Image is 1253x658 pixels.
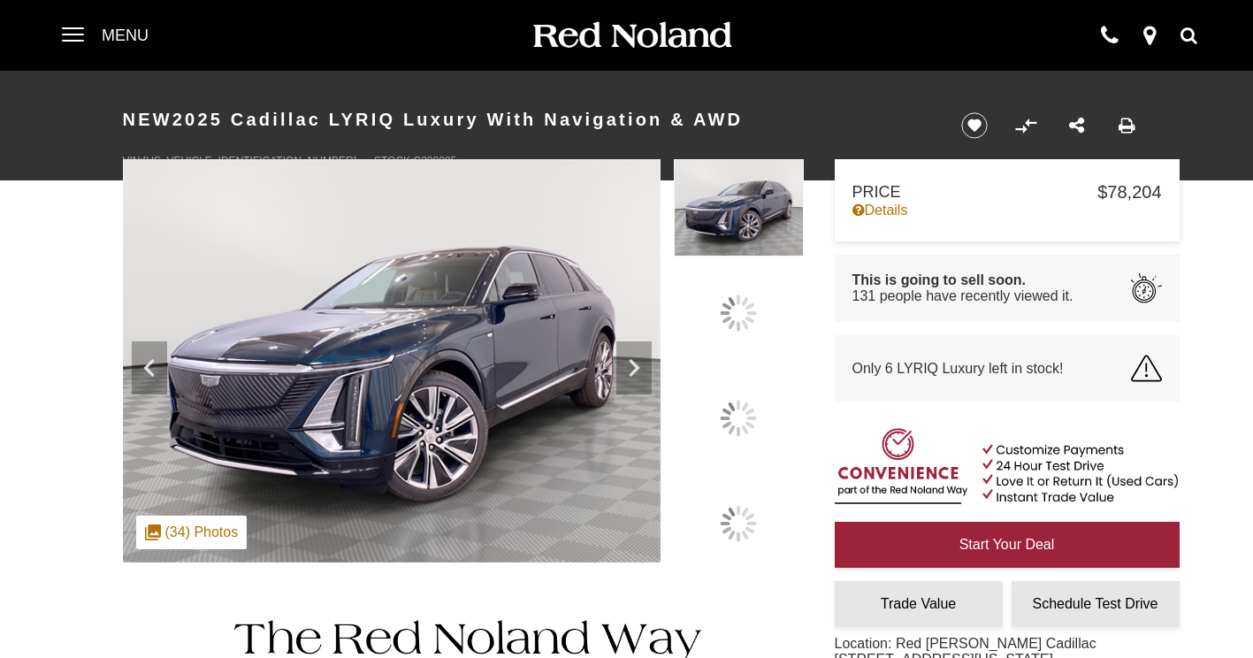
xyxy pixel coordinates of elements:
[852,272,1073,288] span: This is going to sell soon.
[1012,581,1180,627] a: Schedule Test Drive
[123,159,661,562] img: New 2025 Green Cadillac Luxury image 1
[413,155,456,167] span: C308085
[123,84,932,155] h1: 2025 Cadillac LYRIQ Luxury With Navigation & AWD
[1097,182,1161,203] span: $78,204
[136,516,248,549] div: (34) Photos
[852,203,1162,218] a: Details
[881,596,956,611] span: Trade Value
[374,155,413,167] span: Stock:
[959,537,1055,552] span: Start Your Deal
[955,111,994,140] button: Save vehicle
[1033,596,1158,611] span: Schedule Test Drive
[143,155,356,167] span: [US_VEHICLE_IDENTIFICATION_NUMBER]
[835,581,1003,627] a: Trade Value
[835,522,1180,568] a: Start Your Deal
[123,155,143,167] span: VIN:
[1069,116,1084,136] a: Share this New 2025 Cadillac LYRIQ Luxury With Navigation & AWD
[852,288,1073,304] span: 131 people have recently viewed it.
[1119,116,1135,136] a: Print this New 2025 Cadillac LYRIQ Luxury With Navigation & AWD
[674,159,803,256] img: New 2025 Green Cadillac Luxury image 1
[123,110,172,129] strong: New
[1012,112,1039,139] button: Compare vehicle
[852,361,1064,377] span: Only 6 LYRIQ Luxury left in stock!
[530,20,733,51] img: Red Noland Auto Group
[852,183,1098,202] span: Price
[852,182,1162,203] a: Price $78,204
